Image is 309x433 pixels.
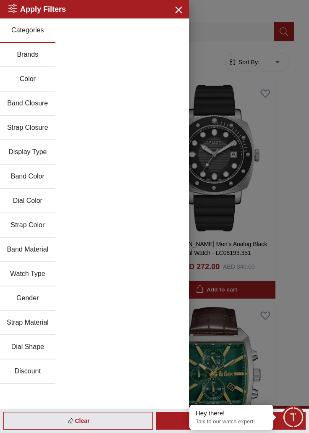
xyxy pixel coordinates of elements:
[3,412,153,430] div: Clear
[282,406,305,429] div: Chat Widget
[156,412,306,430] div: Apply
[196,409,267,417] div: Hey there!
[8,3,66,15] h2: Apply Filters
[196,418,267,425] p: Talk to our watch expert!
